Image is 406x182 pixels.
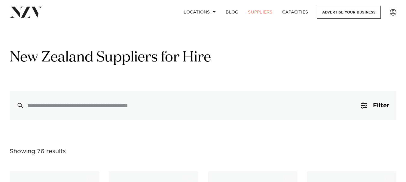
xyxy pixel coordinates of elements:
a: Locations [179,6,221,19]
img: nzv-logo.png [10,7,42,17]
a: BLOG [221,6,243,19]
a: SUPPLIERS [243,6,277,19]
div: Showing 76 results [10,147,66,156]
a: Capacities [277,6,313,19]
button: Filter [354,91,396,120]
a: Advertise your business [317,6,381,19]
h1: New Zealand Suppliers for Hire [10,48,396,67]
span: Filter [373,103,389,109]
